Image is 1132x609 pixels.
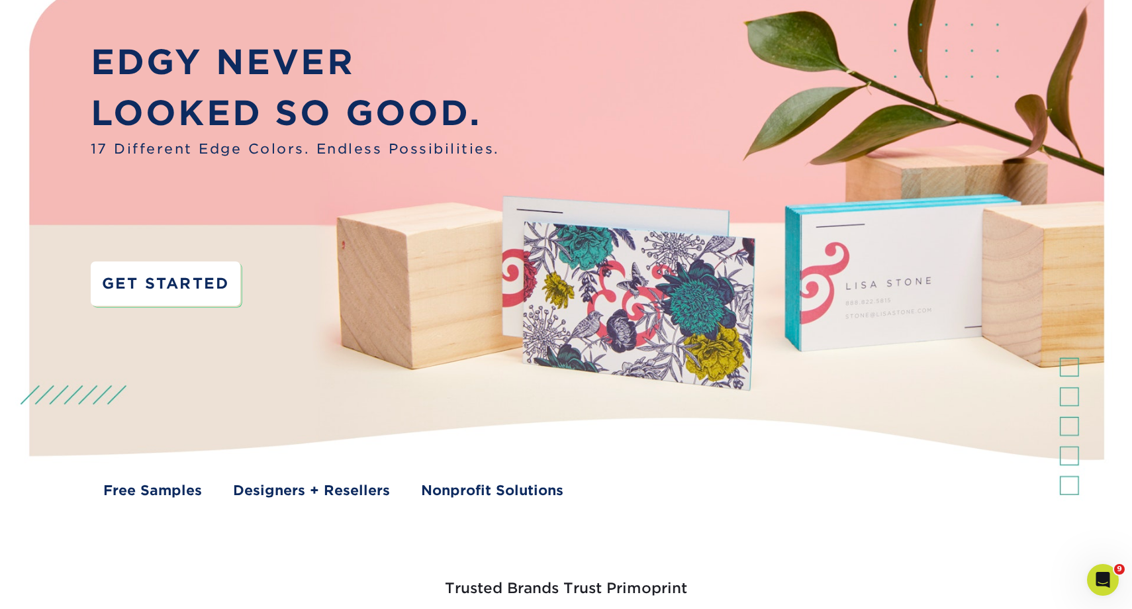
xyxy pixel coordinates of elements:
iframe: Intercom live chat [1087,564,1119,596]
p: LOOKED SO GOOD. [91,88,500,139]
p: EDGY NEVER [91,37,500,88]
a: GET STARTED [91,261,241,306]
span: 17 Different Edge Colors. Endless Possibilities. [91,139,500,160]
a: Free Samples [103,481,202,501]
span: 9 [1114,564,1125,575]
a: Designers + Resellers [233,481,390,501]
a: Nonprofit Solutions [421,481,563,501]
